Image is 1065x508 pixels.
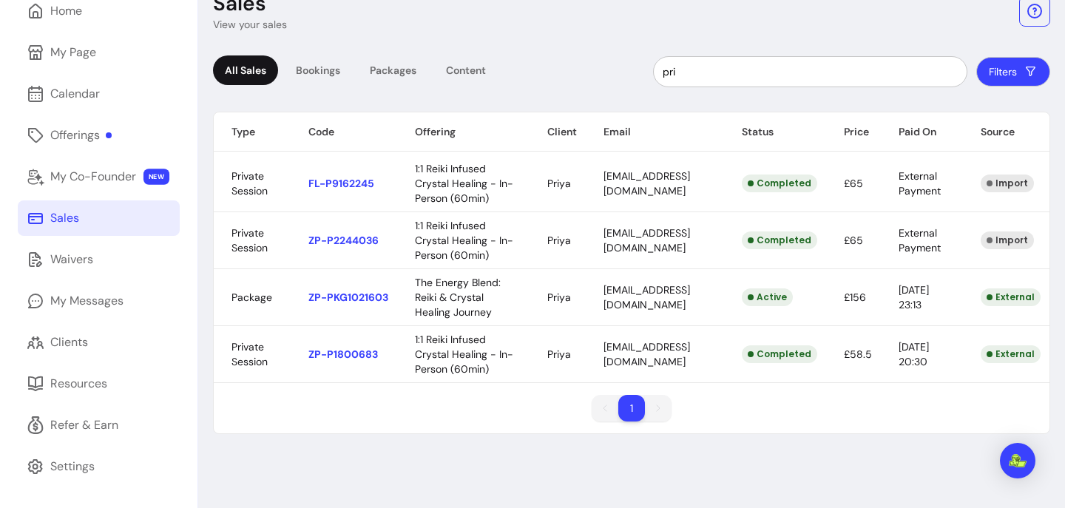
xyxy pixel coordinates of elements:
span: 1:1 Reiki Infused Crystal Healing - In-Person (60min) [415,162,513,205]
span: Package [231,291,272,304]
a: Offerings [18,118,180,153]
span: £58.5 [844,348,872,361]
input: Search [663,64,958,79]
th: Client [530,112,586,152]
div: Content [434,55,498,85]
span: [EMAIL_ADDRESS][DOMAIN_NAME] [603,226,690,254]
th: Paid On [881,112,963,152]
a: Clients [18,325,180,360]
span: Priya [547,291,571,304]
div: Open Intercom Messenger [1000,443,1035,478]
div: Offerings [50,126,112,144]
div: Completed [742,175,817,192]
li: pagination item 1 active [618,395,645,421]
div: External [981,288,1041,306]
th: Offering [397,112,529,152]
span: 1:1 Reiki Infused Crystal Healing - In-Person (60min) [415,333,513,376]
p: View your sales [213,17,287,32]
span: £156 [844,291,866,304]
a: My Page [18,35,180,70]
a: My Co-Founder NEW [18,159,180,194]
span: [DATE] 20:30 [899,340,929,368]
div: Settings [50,458,95,475]
th: Price [826,112,881,152]
a: Waivers [18,242,180,277]
div: Packages [358,55,428,85]
span: [EMAIL_ADDRESS][DOMAIN_NAME] [603,169,690,197]
div: External [981,345,1041,363]
span: Priya [547,177,571,190]
p: ZP-P2244036 [308,233,388,248]
div: Sales [50,209,79,227]
span: External Payment [899,226,941,254]
span: Priya [547,234,571,247]
div: Refer & Earn [50,416,118,434]
span: NEW [143,169,169,185]
div: Completed [742,345,817,363]
p: FL-P9162245 [308,176,388,191]
div: Calendar [50,85,100,103]
div: Home [50,2,82,20]
th: Type [214,112,291,152]
div: Clients [50,333,88,351]
span: Private Session [231,340,268,368]
div: My Page [50,44,96,61]
nav: pagination navigation [584,387,679,429]
a: My Messages [18,283,180,319]
span: [DATE] 23:13 [899,283,929,311]
div: My Messages [50,292,124,310]
button: Filters [976,57,1050,87]
span: External Payment [899,169,941,197]
div: Completed [742,231,817,249]
a: Resources [18,366,180,402]
div: Resources [50,375,107,393]
span: £65 [844,177,863,190]
div: Import [981,231,1034,249]
span: Priya [547,348,571,361]
span: Private Session [231,169,268,197]
a: Refer & Earn [18,407,180,443]
div: My Co-Founder [50,168,136,186]
div: Active [742,288,793,306]
th: Email [586,112,725,152]
span: [EMAIL_ADDRESS][DOMAIN_NAME] [603,340,690,368]
div: Import [981,175,1034,192]
a: Sales [18,200,180,236]
p: ZP-PKG1021603 [308,290,388,305]
span: 1:1 Reiki Infused Crystal Healing - In-Person (60min) [415,219,513,262]
span: Private Session [231,226,268,254]
th: Source [963,112,1049,152]
span: [EMAIL_ADDRESS][DOMAIN_NAME] [603,283,690,311]
span: The Energy Blend: Reiki & Crystal Healing Journey [415,276,501,319]
a: Calendar [18,76,180,112]
th: Code [291,112,397,152]
div: Bookings [284,55,352,85]
div: All Sales [213,55,278,85]
div: Waivers [50,251,93,268]
th: Status [724,112,826,152]
p: ZP-P1800683 [308,347,388,362]
a: Settings [18,449,180,484]
span: £65 [844,234,863,247]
